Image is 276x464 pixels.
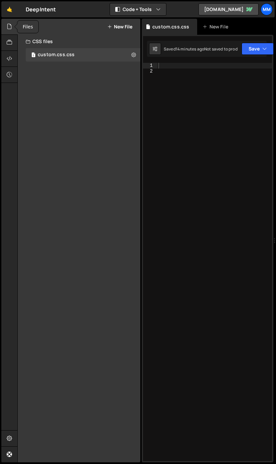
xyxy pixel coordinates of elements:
[261,3,273,15] a: mm
[152,23,189,30] div: custom.css.css
[143,63,157,69] div: 1
[143,69,157,74] div: 2
[107,24,132,29] button: New File
[204,46,238,52] div: Not saved to prod
[176,46,204,52] div: 14 minutes ago
[26,48,140,62] div: 16711/45677.css
[1,1,18,17] a: 🤙
[110,3,166,15] button: Code + Tools
[18,35,140,48] div: CSS files
[242,43,274,55] button: Save
[198,3,259,15] a: [DOMAIN_NAME]
[38,52,75,58] div: custom.css.css
[202,23,231,30] div: New File
[164,46,204,52] div: Saved
[26,5,56,13] div: DeepIntent
[17,21,38,33] div: Files
[31,53,35,58] span: 1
